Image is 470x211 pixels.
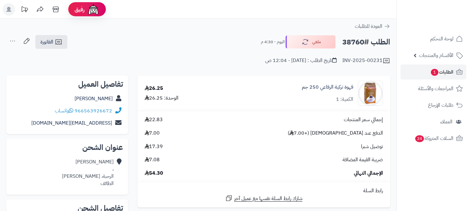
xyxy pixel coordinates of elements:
span: الطلبات [430,68,453,76]
span: لوحة التحكم [430,34,453,43]
img: logo-2.png [427,5,464,18]
span: الفاتورة [40,38,53,46]
a: لوحة التحكم [400,31,466,46]
span: العودة للطلبات [355,23,382,30]
div: الوحدة: 26.25 [145,95,178,102]
a: العملاء [400,114,466,129]
span: الإجمالي النهائي [354,170,383,177]
span: 24 [415,135,424,142]
a: طلبات الإرجاع [400,98,466,113]
h2: عنوان الشحن [11,144,123,151]
a: الفاتورة [35,35,67,49]
a: [EMAIL_ADDRESS][DOMAIN_NAME] [31,119,112,127]
span: ضريبة القيمة المضافة [343,156,383,163]
a: المراجعات والأسئلة [400,81,466,96]
span: شارك رابط السلة نفسها مع عميل آخر [234,195,302,202]
span: 54.30 [145,170,163,177]
span: 22.83 [145,116,163,123]
span: 7.08 [145,156,160,163]
div: [PERSON_NAME] ، الرحبة، [PERSON_NAME] الطائف [62,158,114,187]
h2: تفاصيل العميل [11,80,123,88]
img: ai-face.png [87,3,100,16]
a: قهوة تركية الرفاعي 250 جم [302,84,353,91]
div: تاريخ الطلب : [DATE] - 12:04 ص [265,57,337,64]
span: إجمالي سعر المنتجات [344,116,383,123]
span: الدفع عند [DEMOGRAPHIC_DATA] (+7.00 ) [288,130,383,137]
span: المراجعات والأسئلة [418,84,453,93]
div: الكمية: 1 [336,96,353,103]
span: توصيل شبرا [361,143,383,150]
span: طلبات الإرجاع [428,101,453,110]
a: شارك رابط السلة نفسها مع عميل آخر [225,194,302,202]
span: رفيق [75,6,85,13]
a: السلات المتروكة24 [400,131,466,146]
span: العملاء [440,117,452,126]
div: INV-2025-00231 [342,57,390,64]
img: 3033ac2266922afdd047b1d4039b7218b7bc-90x90.jpg [358,81,383,106]
h2: الطلب #38760 [342,36,390,49]
a: الطلبات1 [400,64,466,80]
a: 966563926672 [75,107,112,115]
a: العودة للطلبات [355,23,390,30]
small: اليوم - 4:30 م [261,39,285,45]
a: [PERSON_NAME] [75,95,113,102]
span: الأقسام والمنتجات [419,51,453,60]
span: 7.00 [145,130,160,137]
span: 17.39 [145,143,163,150]
span: 1 [431,69,439,76]
span: السلات المتروكة [415,134,453,143]
a: واتساب [55,107,73,115]
div: 26.25 [145,85,163,92]
div: رابط السلة [140,187,388,194]
button: ملغي [286,35,336,49]
a: تحديثات المنصة [17,3,32,17]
